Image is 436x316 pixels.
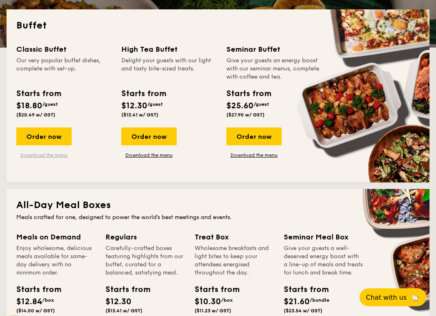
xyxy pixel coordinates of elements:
[195,297,221,307] span: $10.30
[226,127,282,145] div: Order now
[16,152,72,158] a: Download the menu
[284,283,320,296] div: Starts from
[254,101,269,107] span: /guest
[226,57,322,81] div: Give your guests an energy boost with our seminar menus, complete with coffee and tea.
[42,101,58,107] span: /guest
[284,297,310,307] span: $21.60
[359,288,426,306] button: Chat with us🦙
[16,127,72,145] div: Order now
[121,57,217,81] div: Delight your guests with our light and tasty bite-sized treats.
[121,101,147,111] span: $12.30
[16,297,42,307] span: $12.84
[221,297,233,303] span: /box
[16,57,112,81] div: Our very popular buffet dishes, complete with set-up.
[226,101,254,111] span: $25.60
[226,44,322,55] div: Seminar Buffet
[121,127,177,145] div: Order now
[410,293,420,302] span: 🦙
[195,231,274,243] div: Treat Box
[16,231,96,243] div: Meals on Demand
[105,308,142,314] span: ($13.41 w/ GST)
[121,88,166,100] div: Starts from
[16,213,420,222] div: Meals crafted for one, designed to power the world's best meetings and events.
[195,244,274,277] div: Wholesome breakfasts and light bites to keep your attendees energised throughout the day.
[121,112,158,118] span: ($13.41 w/ GST)
[310,297,329,303] span: /bundle
[16,112,55,118] span: ($20.49 w/ GST)
[284,231,363,243] div: Seminar Meal Box
[105,297,131,307] span: $12.30
[121,152,177,158] a: Download the menu
[16,88,61,100] div: Starts from
[147,101,163,107] span: /guest
[284,244,363,277] div: Give your guests a well-deserved energy boost with a line-up of meals and treats for lunch and br...
[226,112,265,118] span: ($27.90 w/ GST)
[16,101,42,111] span: $18.80
[226,88,271,100] div: Starts from
[226,152,282,158] a: Download the menu
[16,308,55,314] span: ($14.00 w/ GST)
[42,297,54,303] span: /box
[105,283,142,296] div: Starts from
[16,199,420,212] h2: All-Day Meal Boxes
[16,283,53,296] div: Starts from
[121,44,217,55] div: High Tea Buffet
[284,308,322,314] span: ($23.54 w/ GST)
[16,244,96,277] div: Enjoy wholesome, delicious meals available for same-day delivery with no minimum order.
[195,308,231,314] span: ($11.23 w/ GST)
[366,294,407,301] span: Chat with us
[16,19,420,32] h2: Buffet
[195,283,231,296] div: Starts from
[105,244,185,277] div: Carefully-crafted boxes featuring highlights from our buffet, curated for a balanced, satisfying ...
[16,44,112,55] div: Classic Buffet
[105,231,185,243] div: Regulars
